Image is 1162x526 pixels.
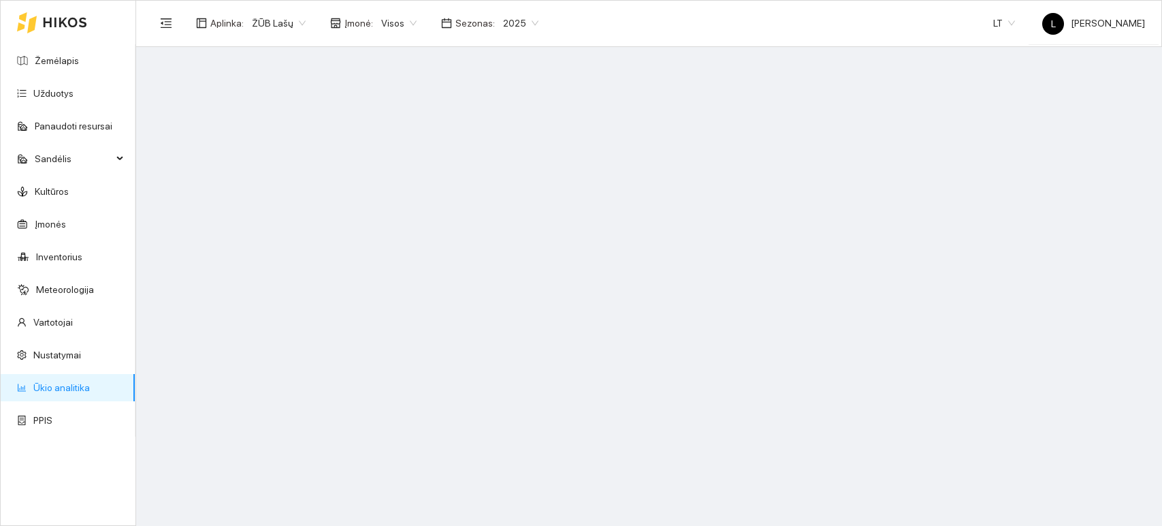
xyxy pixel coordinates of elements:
[441,18,452,29] span: calendar
[196,18,207,29] span: layout
[33,350,81,360] a: Nustatymai
[252,13,306,33] span: ŽŪB Lašų
[35,121,112,131] a: Panaudoti resursai
[35,145,112,172] span: Sandėlis
[160,17,172,29] span: menu-fold
[210,16,244,31] span: Aplinka :
[33,317,73,328] a: Vartotojai
[33,88,74,99] a: Užduotys
[35,219,66,230] a: Įmonės
[35,186,69,197] a: Kultūros
[36,251,82,262] a: Inventorius
[1051,13,1056,35] span: L
[1042,18,1145,29] span: [PERSON_NAME]
[36,284,94,295] a: Meteorologija
[455,16,495,31] span: Sezonas :
[330,18,341,29] span: shop
[993,13,1015,33] span: LT
[344,16,373,31] span: Įmonė :
[503,13,538,33] span: 2025
[33,382,90,393] a: Ūkio analitika
[152,10,180,37] button: menu-fold
[35,55,79,66] a: Žemėlapis
[381,13,417,33] span: Visos
[33,415,52,426] a: PPIS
